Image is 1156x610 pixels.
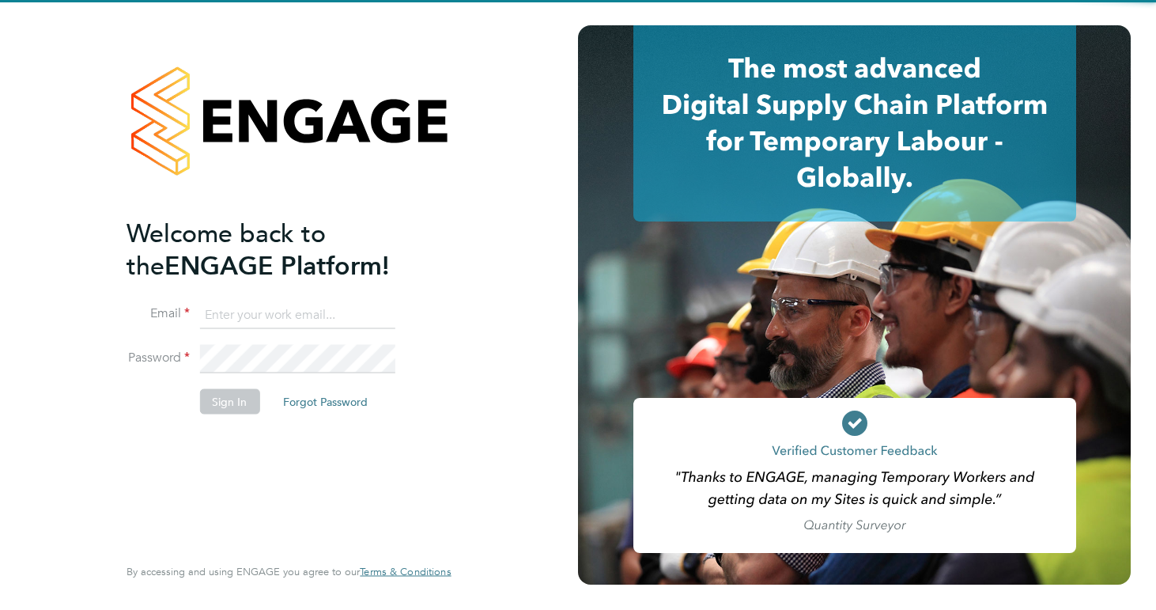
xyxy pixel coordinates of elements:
h2: ENGAGE Platform! [127,217,435,282]
button: Sign In [199,389,259,415]
label: Password [127,350,190,366]
a: Terms & Conditions [360,566,451,578]
input: Enter your work email... [199,301,395,329]
button: Forgot Password [270,389,380,415]
span: By accessing and using ENGAGE you agree to our [127,565,451,578]
label: Email [127,305,190,322]
span: Welcome back to the [127,218,326,281]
